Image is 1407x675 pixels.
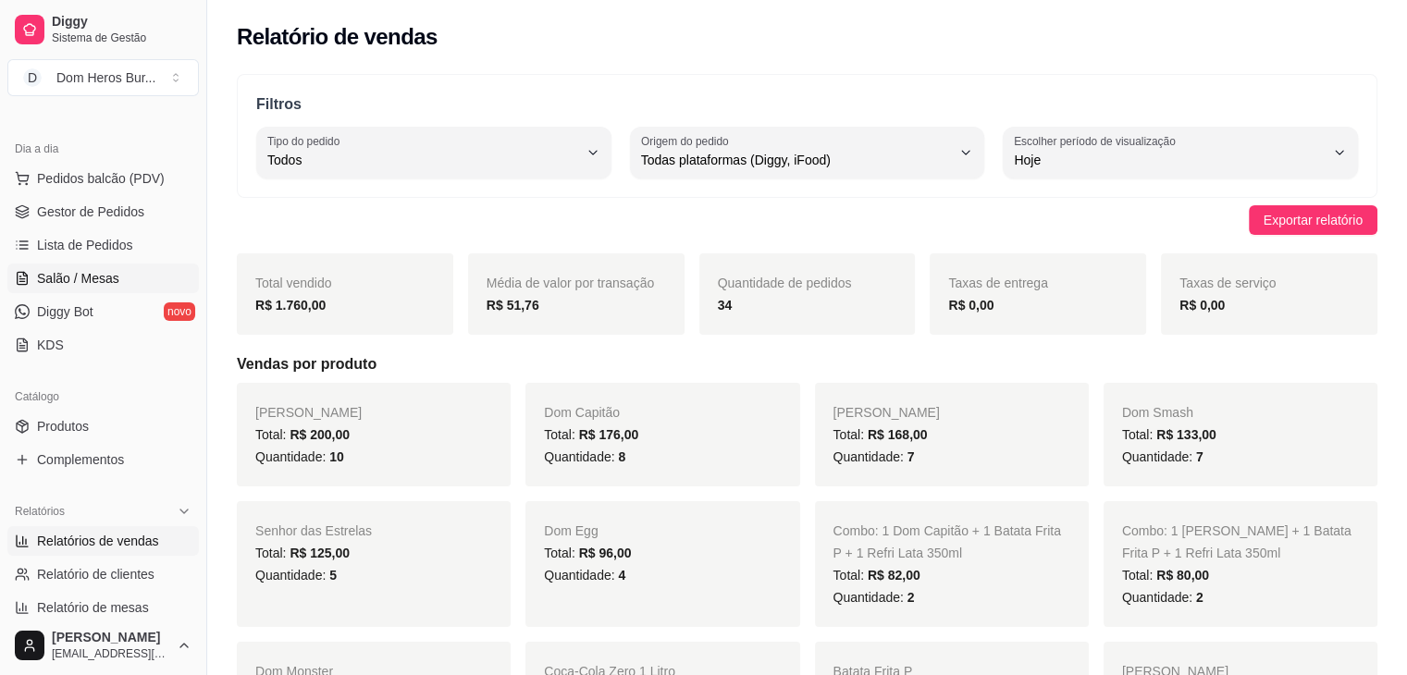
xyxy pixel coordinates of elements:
span: R$ 168,00 [868,427,928,442]
span: Todos [267,151,578,169]
span: Total: [255,427,350,442]
a: KDS [7,330,199,360]
span: Combo: 1 [PERSON_NAME] + 1 Batata Frita P + 1 Refri Lata 350ml [1122,523,1351,560]
span: 7 [1196,449,1203,464]
span: R$ 80,00 [1156,568,1209,583]
a: Relatório de clientes [7,559,199,589]
span: Total: [544,546,631,560]
span: [PERSON_NAME] [52,630,169,646]
span: [EMAIL_ADDRESS][DOMAIN_NAME] [52,646,169,661]
strong: R$ 0,00 [948,298,994,313]
span: Pedidos balcão (PDV) [37,169,165,188]
span: Todas plataformas (Diggy, iFood) [641,151,952,169]
span: Quantidade: [833,590,915,605]
label: Escolher período de visualização [1014,133,1181,149]
button: Pedidos balcão (PDV) [7,164,199,193]
span: Diggy [52,14,191,31]
span: Quantidade: [544,449,625,464]
span: Relatório de mesas [37,598,149,617]
a: Produtos [7,411,199,441]
div: Dia a dia [7,134,199,164]
span: Total: [544,427,638,442]
span: R$ 176,00 [579,427,639,442]
a: Complementos [7,445,199,474]
span: Total vendido [255,276,332,290]
span: Dom Capitão [544,405,620,420]
span: Diggy Bot [37,302,93,321]
strong: R$ 0,00 [1179,298,1225,313]
span: Média de valor por transação [487,276,654,290]
span: Quantidade: [255,568,337,583]
span: R$ 82,00 [868,568,920,583]
span: Dom Smash [1122,405,1193,420]
a: Diggy Botnovo [7,297,199,326]
span: Total: [1122,568,1209,583]
div: Dom Heros Bur ... [56,68,155,87]
span: Quantidade: [1122,449,1203,464]
span: Total: [1122,427,1216,442]
span: R$ 125,00 [290,546,350,560]
span: Relatório de clientes [37,565,154,583]
span: 10 [329,449,344,464]
a: Relatório de mesas [7,593,199,622]
span: Total: [255,546,350,560]
label: Tipo do pedido [267,133,346,149]
span: Lista de Pedidos [37,236,133,254]
span: R$ 200,00 [290,427,350,442]
span: Taxas de serviço [1179,276,1276,290]
span: Sistema de Gestão [52,31,191,45]
span: [PERSON_NAME] [255,405,362,420]
span: Quantidade: [1122,590,1203,605]
span: Total: [833,568,920,583]
span: 7 [907,449,915,464]
span: Combo: 1 Dom Capitão + 1 Batata Frita P + 1 Refri Lata 350ml [833,523,1061,560]
span: Gestor de Pedidos [37,202,144,221]
strong: R$ 1.760,00 [255,298,326,313]
span: Total: [833,427,928,442]
button: Exportar relatório [1249,205,1377,235]
span: 8 [618,449,625,464]
a: DiggySistema de Gestão [7,7,199,52]
a: Relatórios de vendas [7,526,199,556]
span: 2 [907,590,915,605]
span: R$ 133,00 [1156,427,1216,442]
span: Dom Egg [544,523,598,538]
span: [PERSON_NAME] [833,405,940,420]
button: [PERSON_NAME][EMAIL_ADDRESS][DOMAIN_NAME] [7,623,199,668]
span: Quantidade: [255,449,344,464]
button: Select a team [7,59,199,96]
a: Lista de Pedidos [7,230,199,260]
button: Origem do pedidoTodas plataformas (Diggy, iFood) [630,127,985,178]
button: Escolher período de visualizaçãoHoje [1003,127,1358,178]
span: Quantidade: [833,449,915,464]
div: Catálogo [7,382,199,411]
span: Quantidade: [544,568,625,583]
span: 5 [329,568,337,583]
a: Gestor de Pedidos [7,197,199,227]
span: Produtos [37,417,89,436]
span: 2 [1196,590,1203,605]
span: Relatórios de vendas [37,532,159,550]
span: D [23,68,42,87]
label: Origem do pedido [641,133,734,149]
span: Taxas de entrega [948,276,1047,290]
h2: Relatório de vendas [237,22,438,52]
span: Exportar relatório [1264,210,1363,230]
span: KDS [37,336,64,354]
span: Complementos [37,450,124,469]
strong: 34 [718,298,733,313]
a: Salão / Mesas [7,264,199,293]
strong: R$ 51,76 [487,298,539,313]
p: Filtros [256,93,1358,116]
span: 4 [618,568,625,583]
span: Salão / Mesas [37,269,119,288]
h5: Vendas por produto [237,353,1377,375]
span: Hoje [1014,151,1325,169]
span: Relatórios [15,504,65,519]
span: Senhor das Estrelas [255,523,372,538]
span: Quantidade de pedidos [718,276,852,290]
button: Tipo do pedidoTodos [256,127,611,178]
span: R$ 96,00 [579,546,632,560]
